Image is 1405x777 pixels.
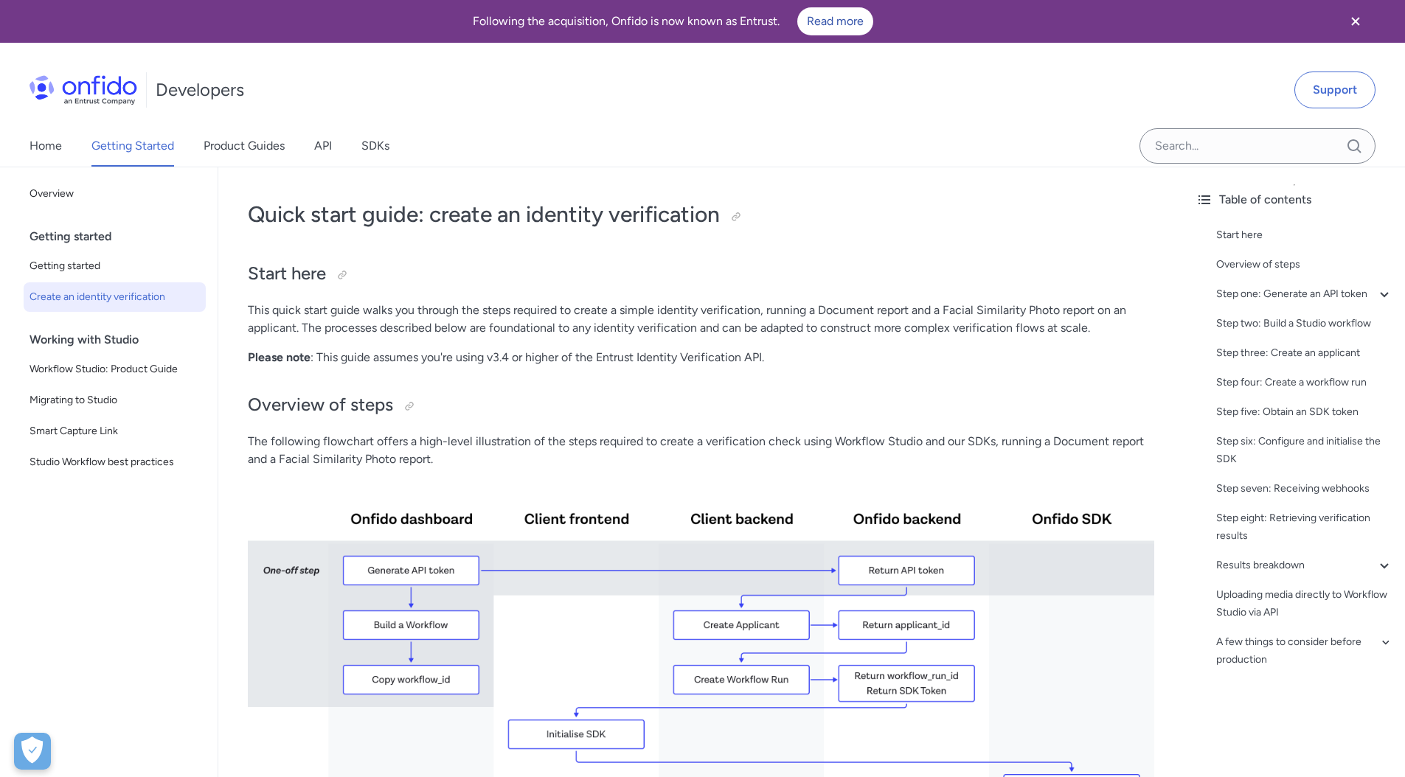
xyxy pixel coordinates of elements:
[30,391,200,409] span: Migrating to Studio
[91,125,174,167] a: Getting Started
[30,325,212,355] div: Working with Studio
[1216,315,1393,332] a: Step two: Build a Studio workflow
[24,282,206,312] a: Create an identity verification
[18,7,1328,35] div: Following the acquisition, Onfido is now known as Entrust.
[248,433,1154,468] p: The following flowchart offers a high-level illustration of the steps required to create a verifi...
[1216,344,1393,362] a: Step three: Create an applicant
[30,125,62,167] a: Home
[24,355,206,384] a: Workflow Studio: Product Guide
[1294,72,1375,108] a: Support
[1216,403,1393,421] a: Step five: Obtain an SDK token
[24,179,206,209] a: Overview
[248,302,1154,337] p: This quick start guide walks you through the steps required to create a simple identity verificat...
[24,417,206,446] a: Smart Capture Link
[248,262,1154,287] h2: Start here
[30,453,200,471] span: Studio Workflow best practices
[248,393,1154,418] h2: Overview of steps
[1216,633,1393,669] a: A few things to consider before production
[30,422,200,440] span: Smart Capture Link
[14,733,51,770] button: Open Preferences
[30,222,212,251] div: Getting started
[797,7,873,35] a: Read more
[30,257,200,275] span: Getting started
[1216,586,1393,621] a: Uploading media directly to Workflow Studio via API
[30,360,200,378] span: Workflow Studio: Product Guide
[1196,191,1393,209] div: Table of contents
[1216,374,1393,391] a: Step four: Create a workflow run
[248,350,311,364] strong: Please note
[24,447,206,477] a: Studio Workflow best practices
[1216,285,1393,303] a: Step one: Generate an API token
[30,185,200,203] span: Overview
[14,733,51,770] div: Cookie Preferences
[314,125,332,167] a: API
[1216,226,1393,244] a: Start here
[1328,3,1383,40] button: Close banner
[204,125,285,167] a: Product Guides
[248,349,1154,366] p: : This guide assumes you're using v3.4 or higher of the Entrust Identity Verification API.
[1216,557,1393,574] a: Results breakdown
[30,75,137,105] img: Onfido Logo
[30,288,200,306] span: Create an identity verification
[1216,256,1393,273] a: Overview of steps
[1216,433,1393,468] a: Step six: Configure and initialise the SDK
[24,251,206,281] a: Getting started
[156,78,244,102] h1: Developers
[24,386,206,415] a: Migrating to Studio
[1216,480,1393,498] a: Step seven: Receiving webhooks
[1216,509,1393,545] a: Step eight: Retrieving verification results
[1347,13,1364,30] svg: Close banner
[1139,128,1375,164] input: Onfido search input field
[248,200,1154,229] h1: Quick start guide: create an identity verification
[361,125,389,167] a: SDKs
